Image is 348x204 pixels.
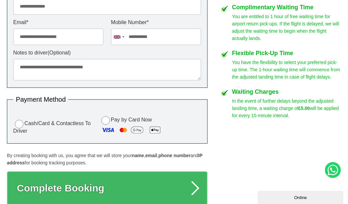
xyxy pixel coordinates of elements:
[111,29,126,45] div: United Kingdom: +44
[232,4,341,10] h4: Complimentary Waiting Time
[298,106,310,111] strong: £5.00
[158,153,190,158] strong: phone number
[232,89,341,95] h4: Waiting Charges
[47,50,71,55] span: (Optional)
[145,153,157,158] strong: email
[232,50,341,56] h4: Flexible Pick-Up Time
[132,153,144,158] strong: name
[111,20,201,25] label: Mobile Number
[13,96,68,103] legend: Payment Method
[101,116,110,125] input: Pay by Card Now
[232,59,341,81] p: You have the flexibility to select your preferred pick-up time. The 1-hour waiting time will comm...
[100,115,201,137] label: Pay by Card Now
[232,13,341,42] p: You are entitled to 1 hour of free waiting time for airport return pick-ups. If the flight is del...
[13,50,201,55] label: Notes to driver
[232,97,341,119] p: In the event of further delays beyond the adjusted landing time, a waiting charge of will be appl...
[7,152,207,166] p: By creating booking with us, you agree that we will store your , , and for booking tracking purpo...
[13,20,103,25] label: Email
[258,189,345,204] iframe: chat widget
[13,119,95,134] label: Cash/Card & Contactless To Driver
[15,120,23,128] input: Cash/Card & Contactless To Driver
